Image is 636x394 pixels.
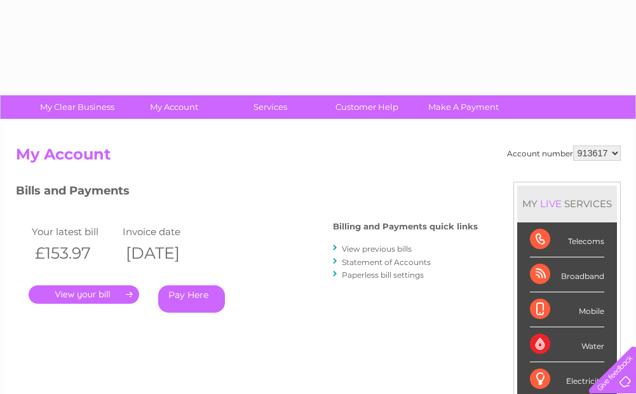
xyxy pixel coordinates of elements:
td: Invoice date [119,223,211,240]
div: Account number [507,146,621,161]
a: Paperless bill settings [342,270,424,280]
th: [DATE] [119,240,211,266]
a: . [29,285,139,304]
a: Services [218,95,323,119]
div: Water [530,327,604,362]
div: MY SERVICES [517,186,617,222]
a: My Account [121,95,226,119]
div: Mobile [530,292,604,327]
div: Broadband [530,257,604,292]
div: LIVE [538,198,564,210]
a: Customer Help [315,95,419,119]
a: Statement of Accounts [342,257,431,267]
a: My Clear Business [25,95,130,119]
h4: Billing and Payments quick links [333,222,478,231]
td: Your latest bill [29,223,120,240]
div: Telecoms [530,222,604,257]
a: Make A Payment [411,95,516,119]
h2: My Account [16,146,621,170]
h3: Bills and Payments [16,182,478,204]
th: £153.97 [29,240,120,266]
a: View previous bills [342,244,412,254]
a: Pay Here [158,285,225,313]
